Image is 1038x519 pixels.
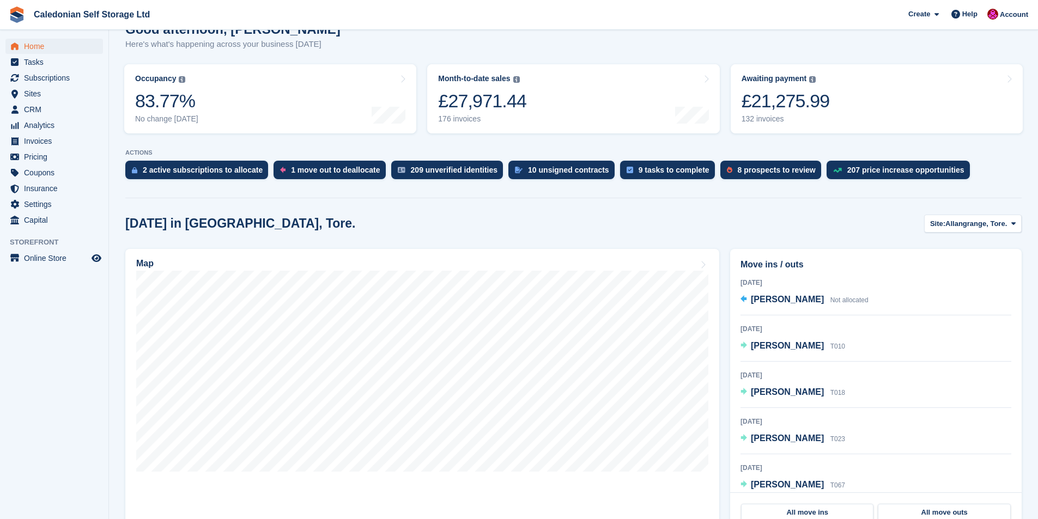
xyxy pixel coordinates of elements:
[740,417,1011,426] div: [DATE]
[740,278,1011,288] div: [DATE]
[24,86,89,101] span: Sites
[742,114,830,124] div: 132 invoices
[274,161,391,185] a: 1 move out to deallocate
[962,9,978,20] span: Help
[24,149,89,164] span: Pricing
[740,463,1011,473] div: [DATE]
[125,216,356,231] h2: [DATE] in [GEOGRAPHIC_DATA], Tore.
[24,39,89,54] span: Home
[513,76,520,83] img: icon-info-grey-7440780725fd019a000dd9b08b2336e03edf1995a4989e88bcd33f0948082b44.svg
[398,167,405,173] img: verify_identity-adf6edd0f0f0b5bbfe63781bf79b02c33cf7c696d77639b501bdc392416b5a36.svg
[5,251,103,266] a: menu
[830,389,845,396] span: T018
[5,54,103,70] a: menu
[830,296,869,304] span: Not allocated
[740,339,845,353] a: [PERSON_NAME] T010
[5,212,103,228] a: menu
[135,74,176,83] div: Occupancy
[9,7,25,23] img: stora-icon-8386f47178a22dfd0bd8f6a31ec36ba5ce8667c1dd55bd0f319d3a0aa187defe.svg
[427,64,719,133] a: Month-to-date sales £27,971.44 176 invoices
[5,70,103,86] a: menu
[987,9,998,20] img: Donald Mathieson
[847,166,964,174] div: 207 price increase opportunities
[639,166,709,174] div: 9 tasks to complete
[24,54,89,70] span: Tasks
[5,197,103,212] a: menu
[24,165,89,180] span: Coupons
[620,161,720,185] a: 9 tasks to complete
[5,133,103,149] a: menu
[179,76,185,83] img: icon-info-grey-7440780725fd019a000dd9b08b2336e03edf1995a4989e88bcd33f0948082b44.svg
[1000,9,1028,20] span: Account
[930,218,945,229] span: Site:
[751,295,824,304] span: [PERSON_NAME]
[125,149,1022,156] p: ACTIONS
[124,64,416,133] a: Occupancy 83.77% No change [DATE]
[830,343,845,350] span: T010
[740,478,845,492] a: [PERSON_NAME] T067
[515,167,523,173] img: contract_signature_icon-13c848040528278c33f63329250d36e43548de30e8caae1d1a13099fd9432cc5.svg
[125,38,341,51] p: Here's what's happening across your business [DATE]
[528,166,609,174] div: 10 unsigned contracts
[751,387,824,396] span: [PERSON_NAME]
[740,386,845,400] a: [PERSON_NAME] T018
[24,251,89,266] span: Online Store
[411,166,498,174] div: 209 unverified identities
[5,165,103,180] a: menu
[5,39,103,54] a: menu
[830,481,845,489] span: T067
[740,432,845,446] a: [PERSON_NAME] T023
[135,90,198,112] div: 83.77%
[742,90,830,112] div: £21,275.99
[731,64,1023,133] a: Awaiting payment £21,275.99 132 invoices
[742,74,807,83] div: Awaiting payment
[24,102,89,117] span: CRM
[740,293,869,307] a: [PERSON_NAME] Not allocated
[945,218,1007,229] span: Allangrange, Tore.
[391,161,509,185] a: 209 unverified identities
[5,181,103,196] a: menu
[924,215,1022,233] button: Site: Allangrange, Tore.
[5,149,103,164] a: menu
[740,324,1011,334] div: [DATE]
[24,197,89,212] span: Settings
[280,167,286,173] img: move_outs_to_deallocate_icon-f764333ba52eb49d3ac5e1228854f67142a1ed5810a6f6cc68b1a99e826820c5.svg
[738,166,816,174] div: 8 prospects to review
[125,161,274,185] a: 2 active subscriptions to allocate
[727,167,732,173] img: prospect-51fa495bee0391a8d652442698ab0144808aea92771e9ea1ae160a38d050c398.svg
[833,168,842,173] img: price_increase_opportunities-93ffe204e8149a01c8c9dc8f82e8f89637d9d84a8eef4429ea346261dce0b2c0.svg
[24,118,89,133] span: Analytics
[438,90,526,112] div: £27,971.44
[740,370,1011,380] div: [DATE]
[830,435,845,443] span: T023
[751,433,824,443] span: [PERSON_NAME]
[132,167,137,174] img: active_subscription_to_allocate_icon-d502201f5373d7db506a760aba3b589e785aa758c864c3986d89f69b8ff3...
[740,258,1011,271] h2: Move ins / outs
[143,166,263,174] div: 2 active subscriptions to allocate
[90,252,103,265] a: Preview store
[291,166,380,174] div: 1 move out to deallocate
[827,161,975,185] a: 207 price increase opportunities
[751,341,824,350] span: [PERSON_NAME]
[5,102,103,117] a: menu
[908,9,930,20] span: Create
[135,114,198,124] div: No change [DATE]
[5,118,103,133] a: menu
[438,114,526,124] div: 176 invoices
[24,181,89,196] span: Insurance
[24,70,89,86] span: Subscriptions
[24,212,89,228] span: Capital
[751,480,824,489] span: [PERSON_NAME]
[438,74,510,83] div: Month-to-date sales
[136,259,154,268] h2: Map
[720,161,827,185] a: 8 prospects to review
[809,76,816,83] img: icon-info-grey-7440780725fd019a000dd9b08b2336e03edf1995a4989e88bcd33f0948082b44.svg
[24,133,89,149] span: Invoices
[627,167,633,173] img: task-75834270c22a3079a89374b754ae025e5fb1db73e45f91037f5363f120a921f8.svg
[10,237,108,248] span: Storefront
[29,5,154,23] a: Caledonian Self Storage Ltd
[508,161,620,185] a: 10 unsigned contracts
[5,86,103,101] a: menu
